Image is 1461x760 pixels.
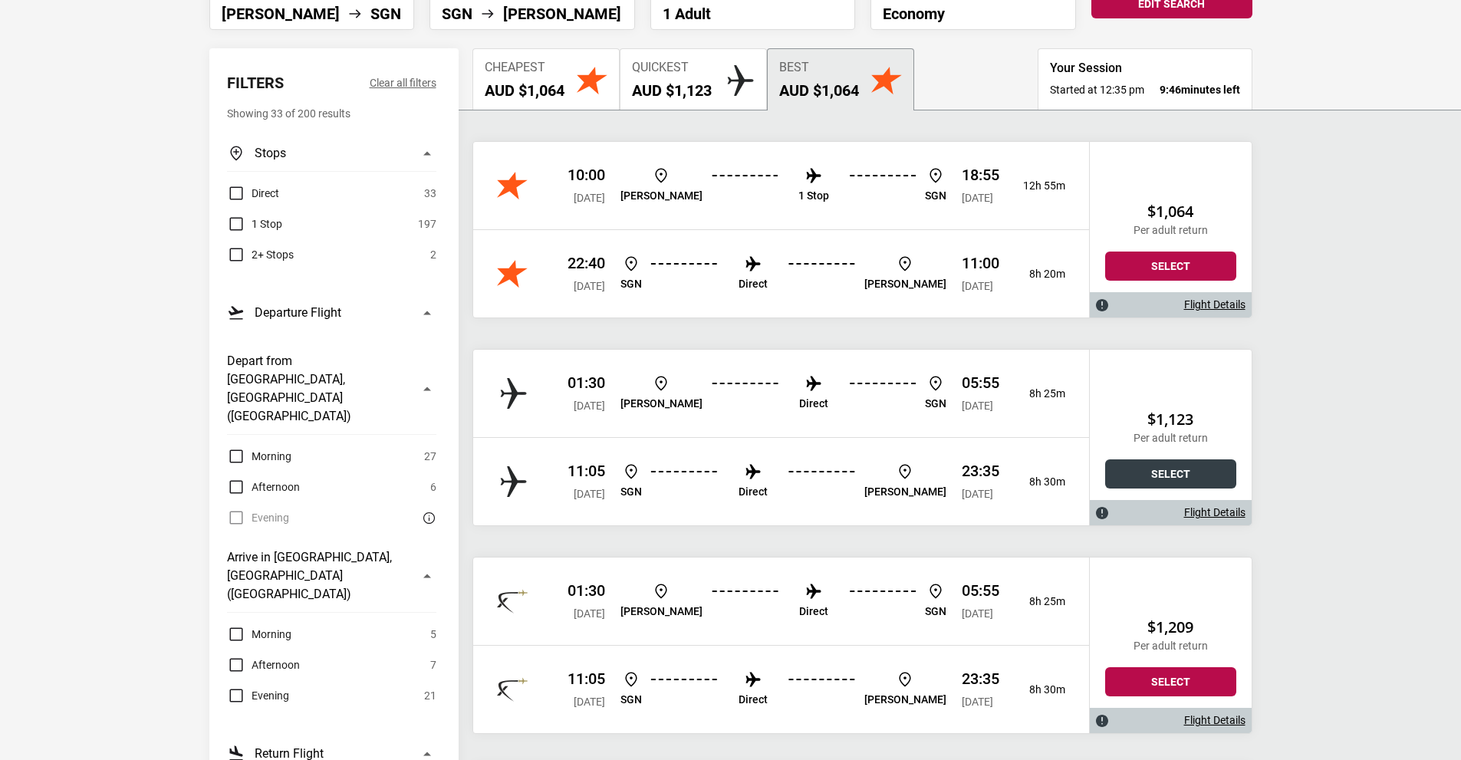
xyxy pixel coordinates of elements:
span: 2+ Stops [252,245,294,264]
a: Flight Details [1184,714,1245,727]
strong: minutes left [1160,82,1240,97]
span: Afternoon [252,478,300,496]
span: 27 [424,447,436,466]
span: 5 [430,625,436,643]
li: SGN [370,5,401,23]
span: [DATE] [574,696,605,708]
label: Evening [227,686,289,705]
span: Evening [252,686,289,705]
span: 7 [430,656,436,674]
label: Direct [227,184,279,202]
p: Direct [799,605,828,618]
p: Economy [883,5,1064,23]
p: SGN [925,605,946,618]
span: 6 [430,478,436,496]
span: [DATE] [574,607,605,620]
h3: Departure Flight [255,304,341,322]
button: There are currently no flights matching this search criteria. Try removing some search filters. [418,508,436,527]
button: Clear all filters [370,74,436,92]
span: [DATE] [574,400,605,412]
p: SGN [620,693,642,706]
button: Select [1105,252,1236,281]
span: Morning [252,447,291,466]
span: [DATE] [962,400,993,412]
img: APG Network [497,466,528,497]
p: Direct [799,397,828,410]
p: [PERSON_NAME] [864,693,946,706]
p: 11:00 [962,254,999,272]
p: 12h 55m [1012,179,1065,192]
p: Per adult return [1105,640,1236,653]
p: 22:40 [568,254,605,272]
p: 1 Stop [798,189,829,202]
p: 10:00 [568,166,605,184]
p: SGN [925,397,946,410]
h3: Arrive in [GEOGRAPHIC_DATA], [GEOGRAPHIC_DATA] ([GEOGRAPHIC_DATA]) [227,548,409,604]
h2: AUD $1,123 [632,81,712,100]
img: Jetstar [497,586,528,617]
p: [PERSON_NAME] [620,189,703,202]
img: Jetstar [497,170,528,201]
span: 2 [430,245,436,264]
button: Arrive in [GEOGRAPHIC_DATA], [GEOGRAPHIC_DATA] ([GEOGRAPHIC_DATA]) [227,539,436,613]
p: 8h 30m [1012,475,1065,489]
p: Per adult return [1105,224,1236,237]
div: Jetstar 10:00 [DATE] [PERSON_NAME] 1 Stop SGN 18:55 [DATE] 12h 55mJetstar 22:40 [DATE] SGN Direct... [473,142,1089,317]
p: SGN [925,189,946,202]
span: Started at 12:35 pm [1050,82,1144,97]
span: [DATE] [574,280,605,292]
span: Morning [252,625,291,643]
p: 8h 20m [1012,268,1065,281]
p: Direct [739,693,768,706]
p: SGN [620,485,642,498]
p: 8h 25m [1012,387,1065,400]
label: 2+ Stops [227,245,294,264]
p: 1 Adult [663,5,844,23]
div: Flight Details [1090,708,1252,733]
span: Direct [252,184,279,202]
label: Afternoon [227,478,300,496]
span: 9:46 [1160,84,1181,96]
label: Morning [227,625,291,643]
span: Quickest [632,61,712,75]
span: [DATE] [962,280,993,292]
p: 18:55 [962,166,999,184]
p: [PERSON_NAME] [864,278,946,291]
h2: $1,064 [1105,202,1236,221]
span: 1 Stop [252,215,282,233]
p: 23:35 [962,670,999,688]
h2: Filters [227,74,284,92]
h2: AUD $1,064 [485,81,564,100]
span: Best [779,61,859,75]
p: 11:05 [568,462,605,480]
span: 21 [424,686,436,705]
li: [PERSON_NAME] [503,5,621,23]
div: Flight Details [1090,500,1252,525]
button: Departure Flight [227,294,436,331]
a: Flight Details [1184,506,1245,519]
p: 8h 25m [1012,595,1065,608]
span: Afternoon [252,656,300,674]
div: FlexFlight 01:30 [DATE] [PERSON_NAME] Direct SGN 05:55 [DATE] 8h 25mFlexFlight 11:05 [DATE] SGN D... [473,558,1089,733]
p: [PERSON_NAME] [620,397,703,410]
h3: Your Session [1050,61,1240,76]
span: [DATE] [962,696,993,708]
label: Afternoon [227,656,300,674]
span: [DATE] [962,488,993,500]
h2: $1,123 [1105,410,1236,429]
p: 8h 30m [1012,683,1065,696]
h2: AUD $1,064 [779,81,859,100]
div: APG Network 01:30 [DATE] [PERSON_NAME] Direct SGN 05:55 [DATE] 8h 25mAPG Network 11:05 [DATE] SGN... [473,350,1089,525]
span: [DATE] [962,192,993,204]
span: [DATE] [962,607,993,620]
button: Depart from [GEOGRAPHIC_DATA], [GEOGRAPHIC_DATA] ([GEOGRAPHIC_DATA]) [227,343,436,435]
p: [PERSON_NAME] [620,605,703,618]
p: [PERSON_NAME] [864,485,946,498]
a: Flight Details [1184,298,1245,311]
span: Cheapest [485,61,564,75]
p: Direct [739,278,768,291]
label: 1 Stop [227,215,282,233]
button: Select [1105,667,1236,696]
h3: Depart from [GEOGRAPHIC_DATA], [GEOGRAPHIC_DATA] ([GEOGRAPHIC_DATA]) [227,352,409,426]
img: Vietnam Airlines [497,674,528,705]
